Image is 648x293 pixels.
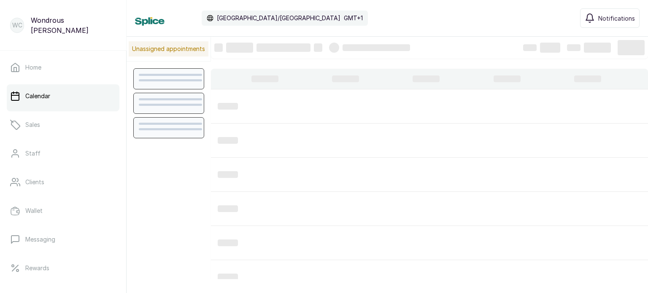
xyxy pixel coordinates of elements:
p: Unassigned appointments [129,41,208,56]
a: Staff [7,142,119,165]
a: Home [7,56,119,79]
p: Rewards [25,264,49,272]
a: Wallet [7,199,119,223]
span: Notifications [598,14,635,23]
p: Calendar [25,92,50,100]
a: Rewards [7,256,119,280]
p: WC [12,21,22,30]
button: Notifications [580,8,640,28]
a: Clients [7,170,119,194]
a: Sales [7,113,119,137]
p: Messaging [25,235,55,244]
p: [GEOGRAPHIC_DATA]/[GEOGRAPHIC_DATA] [217,14,340,22]
p: GMT+1 [344,14,363,22]
p: Sales [25,121,40,129]
p: Wallet [25,207,43,215]
p: Staff [25,149,40,158]
p: Wondrous [PERSON_NAME] [31,15,116,35]
a: Calendar [7,84,119,108]
a: Messaging [7,228,119,251]
p: Clients [25,178,44,186]
p: Home [25,63,41,72]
